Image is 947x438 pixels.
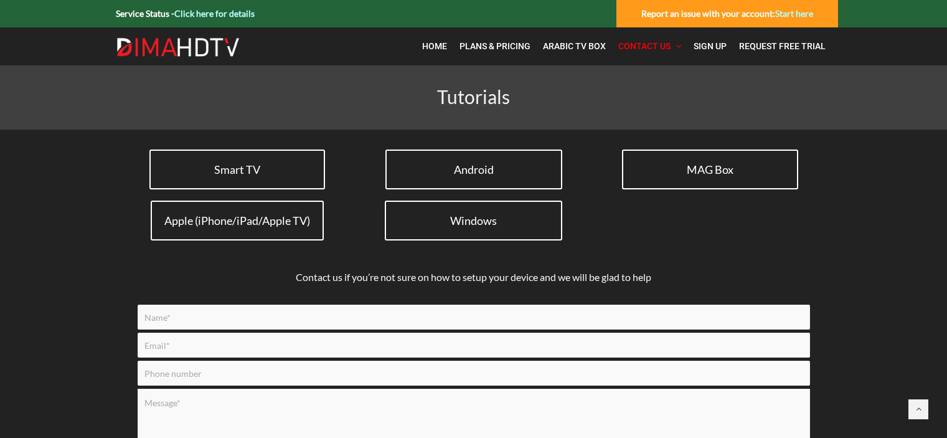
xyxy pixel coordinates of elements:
[537,34,612,59] a: Arabic TV Box
[687,34,733,59] a: Sign Up
[151,201,324,240] a: Apple (iPhone/iPad/Apple TV)
[459,41,530,51] span: Plans & Pricing
[453,34,537,59] a: Plans & Pricing
[908,399,928,419] a: Back to top
[116,37,240,57] img: Dima HDTV
[385,201,562,240] a: Windows
[214,163,260,176] span: Smart TV
[138,361,810,386] input: Phone number
[694,41,727,51] span: Sign Up
[385,150,562,189] a: Android
[149,150,325,189] a: Smart TV
[622,150,798,189] a: MAG Box
[543,41,606,51] span: Arabic TV Box
[641,8,813,19] strong: Report an issue with your account:
[733,34,832,59] a: Request Free Trial
[612,34,687,59] a: Contact Us
[450,214,497,227] span: Windows
[454,163,494,176] span: Android
[775,8,813,19] a: Start here
[138,305,810,330] input: Name*
[116,8,255,19] strong: Service Status -
[687,163,733,176] span: MAG Box
[164,214,310,227] span: Apple (iPhone/iPad/Apple TV)
[422,41,447,51] span: Home
[296,271,651,283] span: Contact us if you’re not sure on how to setup your device and we will be glad to help
[174,8,255,19] a: Click here for details
[138,333,810,358] input: Email*
[618,41,671,51] span: Contact Us
[437,85,510,108] span: Tutorials
[416,34,453,59] a: Home
[739,41,826,51] span: Request Free Trial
